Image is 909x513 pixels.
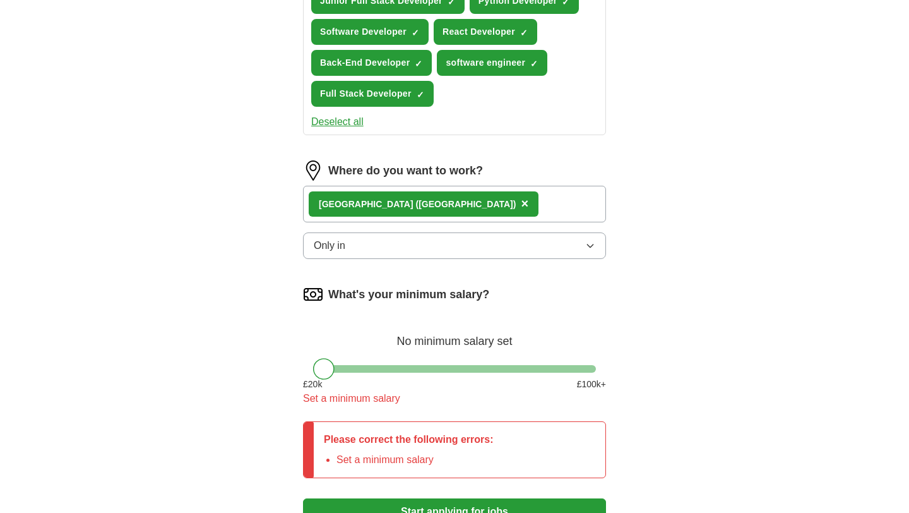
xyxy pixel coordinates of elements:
span: × [521,196,528,210]
span: software engineer [446,56,525,69]
button: Full Stack Developer✓ [311,81,434,107]
span: ✓ [530,59,538,69]
span: £ 100 k+ [577,378,606,391]
img: salary.png [303,284,323,305]
button: × [521,195,528,214]
button: Deselect all [311,114,364,130]
label: What's your minimum salary? [328,286,489,303]
button: Software Developer✓ [311,19,429,45]
span: Software Developer [320,25,407,39]
span: React Developer [443,25,515,39]
button: React Developer✓ [434,19,537,45]
strong: [GEOGRAPHIC_DATA] [319,199,413,209]
button: software engineer✓ [437,50,547,76]
span: ✓ [417,90,424,100]
span: ✓ [520,28,528,38]
span: ✓ [415,59,422,69]
span: ✓ [412,28,419,38]
button: Only in [303,232,606,259]
div: Set a minimum salary [303,391,606,406]
div: No minimum salary set [303,320,606,350]
span: Only in [314,238,345,253]
span: ([GEOGRAPHIC_DATA]) [415,199,516,209]
li: Set a minimum salary [336,452,494,468]
img: location.png [303,160,323,181]
span: £ 20 k [303,378,322,391]
span: Full Stack Developer [320,87,412,100]
label: Where do you want to work? [328,162,483,179]
span: Back-End Developer [320,56,410,69]
p: Please correct the following errors: [324,432,494,447]
button: Back-End Developer✓ [311,50,432,76]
